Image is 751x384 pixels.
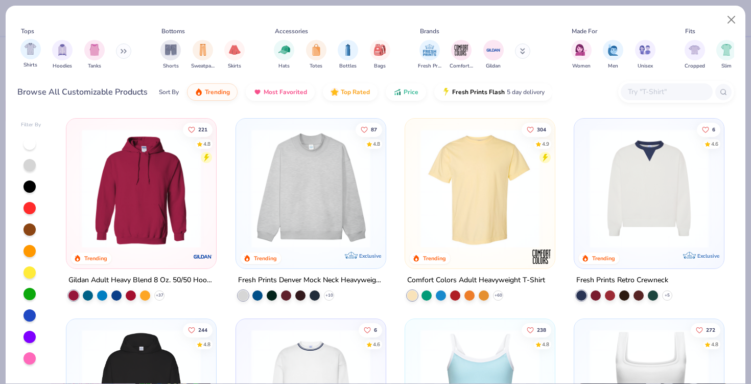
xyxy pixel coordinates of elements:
img: Totes Image [311,44,322,56]
span: Hats [278,62,290,70]
button: filter button [603,40,623,70]
img: Skirts Image [229,44,241,56]
div: filter for Tanks [84,40,105,70]
button: filter button [418,40,441,70]
span: Slim [721,62,732,70]
div: Sort By [159,87,179,97]
div: 4.8 [203,140,210,148]
button: Like [183,122,213,137]
div: filter for Sweatpants [191,40,215,70]
div: Fresh Prints Retro Crewneck [576,274,668,287]
img: TopRated.gif [331,88,339,96]
span: Most Favorited [264,88,307,96]
button: Like [522,122,551,137]
span: 272 [706,328,715,333]
span: Hoodies [53,62,72,70]
div: 4.8 [711,341,718,349]
span: + 37 [156,292,163,299]
button: filter button [224,40,245,70]
button: filter button [20,40,41,70]
div: filter for Shorts [160,40,181,70]
img: Hoodies Image [57,44,68,56]
img: Gildan logo [193,246,214,267]
span: + 60 [494,292,502,299]
div: filter for Hats [274,40,294,70]
div: Bottoms [161,27,185,36]
div: Comfort Colors Adult Heavyweight T-Shirt [407,274,545,287]
div: filter for Unisex [635,40,655,70]
span: Men [608,62,618,70]
div: filter for Fresh Prints [418,40,441,70]
img: e55d29c3-c55d-459c-bfd9-9b1c499ab3c6 [545,129,674,248]
button: Close [722,10,741,30]
button: filter button [84,40,105,70]
button: Fresh Prints Flash5 day delivery [434,83,552,101]
button: Trending [187,83,238,101]
div: Gildan Adult Heavy Blend 8 Oz. 50/50 Hooded Sweatshirt [68,274,214,287]
span: 6 [712,127,715,132]
button: filter button [306,40,326,70]
div: filter for Women [571,40,592,70]
div: Accessories [275,27,308,36]
img: trending.gif [195,88,203,96]
button: filter button [191,40,215,70]
span: 238 [537,328,546,333]
img: Comfort Colors Image [454,42,469,58]
img: a90f7c54-8796-4cb2-9d6e-4e9644cfe0fe [375,129,505,248]
div: filter for Gildan [483,40,504,70]
img: Tanks Image [89,44,100,56]
span: Gildan [486,62,501,70]
img: Shorts Image [165,44,177,56]
button: Like [522,323,551,337]
div: filter for Bags [370,40,390,70]
img: most_fav.gif [253,88,262,96]
span: 87 [370,127,377,132]
span: Tanks [88,62,101,70]
img: 3abb6cdb-110e-4e18-92a0-dbcd4e53f056 [584,129,714,248]
div: filter for Cropped [685,40,705,70]
span: Price [404,88,418,96]
span: Women [572,62,591,70]
span: Shorts [163,62,179,70]
img: Shirts Image [25,43,36,55]
div: 4.9 [542,140,549,148]
button: filter button [571,40,592,70]
img: Cropped Image [689,44,700,56]
span: 221 [198,127,207,132]
button: filter button [635,40,655,70]
div: filter for Men [603,40,623,70]
div: Brands [420,27,439,36]
div: filter for Skirts [224,40,245,70]
div: Browse All Customizable Products [17,86,148,98]
span: Cropped [685,62,705,70]
button: filter button [338,40,358,70]
div: Filter By [21,121,41,129]
img: Comfort Colors logo [531,246,552,267]
img: Bags Image [374,44,385,56]
img: Slim Image [721,44,732,56]
img: Unisex Image [639,44,651,56]
div: 4.8 [372,140,380,148]
button: Like [358,323,382,337]
div: filter for Shirts [20,39,41,69]
span: Shirts [24,61,37,69]
button: filter button [685,40,705,70]
button: Like [697,122,720,137]
img: Gildan Image [486,42,501,58]
span: + 5 [665,292,670,299]
span: Trending [205,88,230,96]
img: f5d85501-0dbb-4ee4-b115-c08fa3845d83 [246,129,375,248]
div: filter for Totes [306,40,326,70]
button: filter button [370,40,390,70]
span: Bags [374,62,386,70]
span: Sweatpants [191,62,215,70]
img: Sweatpants Image [197,44,208,56]
img: flash.gif [442,88,450,96]
img: 01756b78-01f6-4cc6-8d8a-3c30c1a0c8ac [77,129,206,248]
span: Fresh Prints Flash [452,88,505,96]
span: Exclusive [359,253,381,259]
span: Top Rated [341,88,370,96]
span: Exclusive [697,253,719,259]
button: Like [355,122,382,137]
div: filter for Hoodies [52,40,73,70]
